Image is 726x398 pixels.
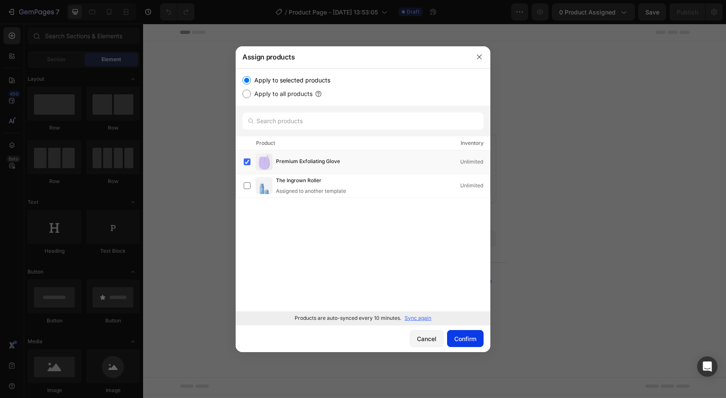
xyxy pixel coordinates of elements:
button: Add elements [293,206,353,223]
button: Confirm [447,330,484,347]
div: Assigned to another template [276,187,346,195]
div: Start with Sections from sidebar [240,189,343,200]
div: Product [256,139,275,147]
div: /> [236,68,490,325]
label: Apply to all products [251,89,312,99]
div: Open Intercom Messenger [697,356,718,377]
label: Apply to selected products [251,75,330,85]
span: The Ingrown Roller [276,176,321,186]
div: Unlimited [460,181,490,190]
div: Assign products [236,46,468,68]
img: product-img [256,153,273,170]
div: Confirm [454,334,476,343]
div: Unlimited [460,158,490,166]
button: Cancel [410,330,444,347]
p: Sync again [405,314,431,322]
div: Cancel [417,334,436,343]
span: Premium Exfoliating Glove [276,157,340,167]
div: Inventory [461,139,484,147]
p: Products are auto-synced every 10 minutes. [295,314,401,322]
input: Search products [242,113,484,130]
button: Add sections [230,206,288,223]
div: Start with Generating from URL or image [234,254,349,261]
img: product-img [256,177,273,194]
